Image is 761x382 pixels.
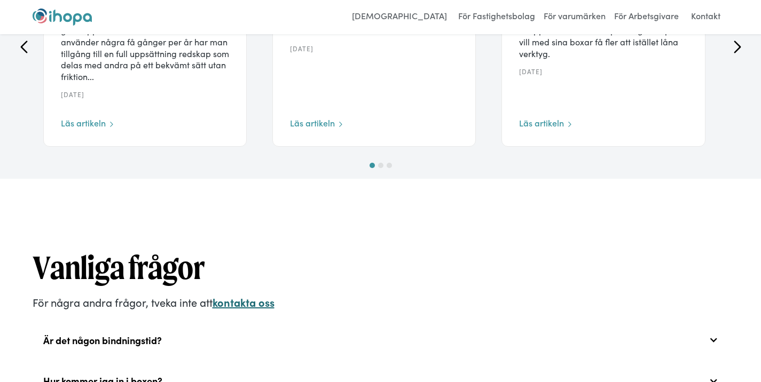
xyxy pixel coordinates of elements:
[61,117,106,129] div: Läs artikeln
[387,163,392,168] div: Show slide 3 of 3
[347,9,452,26] a: [DEMOGRAPHIC_DATA]
[456,9,538,26] a: För Fastighetsbolag
[541,9,608,26] a: För varumärken
[290,117,335,129] div: Läs artikeln
[213,295,274,309] a: kontakta oss
[33,9,92,26] a: home
[370,163,375,168] div: Show slide 1 of 3
[378,163,383,168] div: Show slide 2 of 3
[519,66,543,77] div: [DATE]
[33,323,729,357] div: Är det någon bindningstid?
[685,9,727,26] a: Kontakt
[611,9,681,26] a: För Arbetsgivare
[33,247,729,288] h1: Vanliga frågor
[61,89,84,100] div: [DATE]
[43,335,162,346] div: Är det någon bindningstid?
[33,294,729,310] p: För några andra frågor, tveka inte att
[290,43,313,54] div: [DATE]
[519,117,564,129] div: Läs artikeln
[33,9,92,26] img: ihopa logo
